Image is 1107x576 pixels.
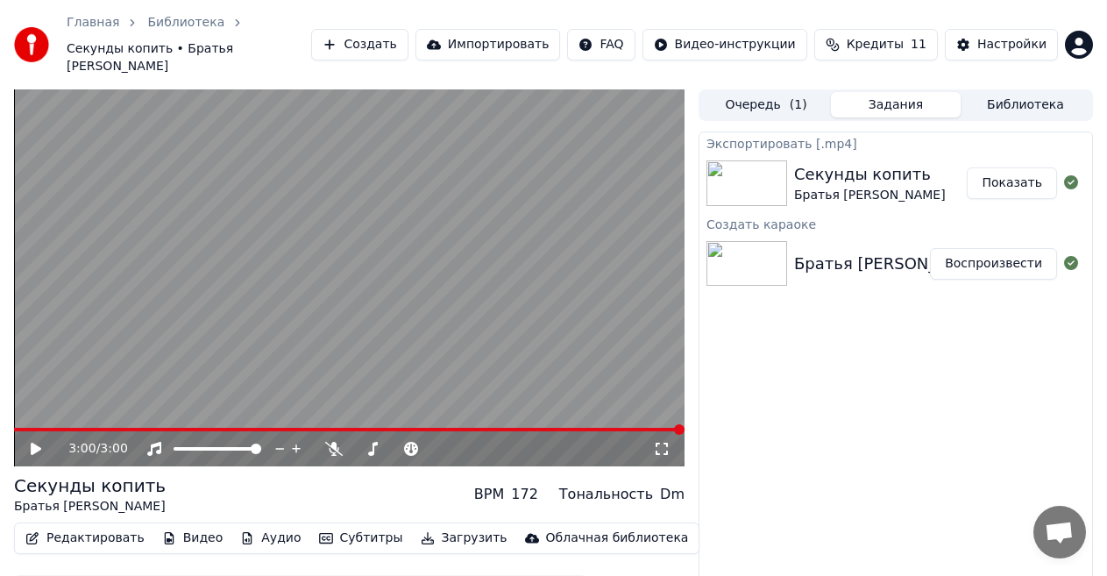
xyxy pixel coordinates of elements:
div: Секунды копить [794,162,946,187]
a: Библиотека [147,14,224,32]
button: Кредиты11 [814,29,938,60]
button: Видео [155,526,231,551]
nav: breadcrumb [67,14,311,75]
a: Главная [67,14,119,32]
div: Экспортировать [.mp4] [699,132,1092,153]
img: youka [14,27,49,62]
div: Создать караоке [699,213,1092,234]
div: Секунды копить [14,473,166,498]
span: 11 [911,36,926,53]
div: Братья [PERSON_NAME] [794,187,946,204]
button: Импортировать [415,29,561,60]
button: Загрузить [414,526,514,551]
div: Открытый чат [1033,506,1086,558]
div: Облачная библиотека [546,530,689,547]
button: Субтитры [312,526,410,551]
span: Кредиты [847,36,904,53]
div: 172 [511,484,538,505]
button: FAQ [567,29,635,60]
div: Настройки [977,36,1047,53]
span: 3:00 [68,440,96,458]
button: Создать [311,29,408,60]
span: ( 1 ) [790,96,807,114]
span: 3:00 [100,440,127,458]
button: Аудио [233,526,308,551]
button: Очередь [701,92,831,117]
div: Братья [PERSON_NAME] [14,498,166,516]
div: BPM [474,484,504,505]
button: Библиотека [961,92,1090,117]
button: Задания [831,92,961,117]
button: Настройки [945,29,1058,60]
div: / [68,440,110,458]
span: Секунды копить • Братья [PERSON_NAME] [67,40,311,75]
button: Показать [967,167,1057,199]
button: Редактировать [18,526,152,551]
div: Dm [660,484,685,505]
button: Воспроизвести [930,248,1057,280]
div: Тональность [559,484,653,505]
button: Видео-инструкции [642,29,807,60]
